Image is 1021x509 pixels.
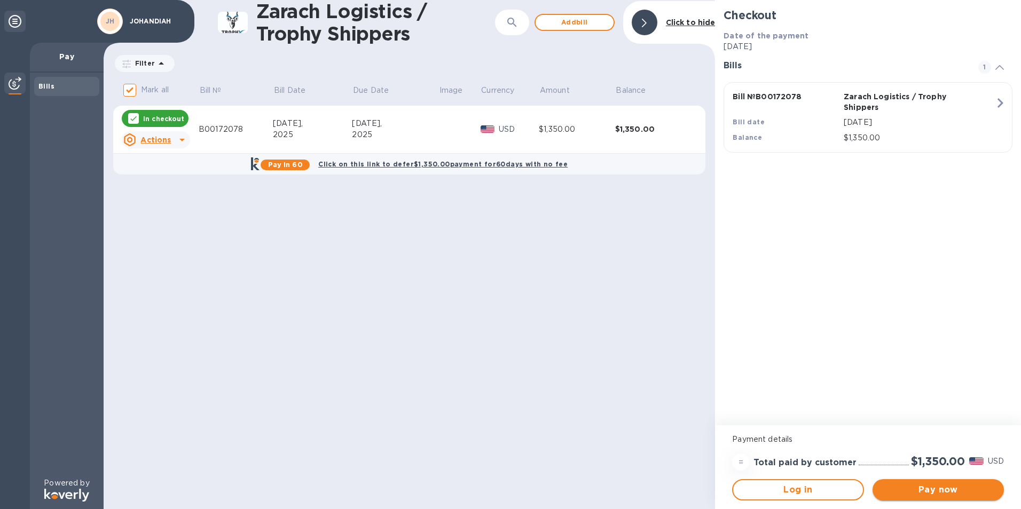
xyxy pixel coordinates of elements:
img: USD [969,457,984,465]
p: Due Date [353,85,389,96]
button: Pay now [873,479,1004,500]
b: Pay in 60 [268,161,303,169]
b: JH [106,17,115,25]
h2: $1,350.00 [911,455,965,468]
p: [DATE] [844,117,995,128]
span: 1 [978,61,991,74]
span: Due Date [353,85,403,96]
div: B00172078 [199,124,273,135]
span: Amount [540,85,584,96]
h3: Total paid by customer [753,458,857,468]
span: Bill Date [274,85,319,96]
p: $1,350.00 [844,132,995,144]
div: $1,350.00 [539,124,615,135]
img: USD [481,125,495,133]
p: In checkout [143,114,184,123]
p: Mark all [141,84,169,96]
p: Currency [481,85,514,96]
p: Amount [540,85,570,96]
p: JOHANDIAH [130,18,183,25]
h3: Bills [724,61,965,71]
p: USD [988,456,1004,467]
p: Payment details [732,434,1004,445]
p: Bill № B00172078 [733,91,839,102]
div: [DATE], [352,118,438,129]
b: Click to hide [666,18,716,27]
b: Balance [733,133,762,141]
b: Bills [38,82,54,90]
p: Bill Date [274,85,305,96]
p: Image [439,85,463,96]
div: $1,350.00 [615,124,692,134]
p: Zarach Logistics / Trophy Shippers [844,91,951,113]
u: Actions [140,136,171,144]
b: Bill date [733,118,765,126]
img: Logo [44,489,89,502]
span: Balance [616,85,659,96]
p: Pay [38,51,95,62]
p: Bill № [200,85,222,96]
b: Click on this link to defer $1,350.00 payment for 60 days with no fee [318,160,568,168]
div: 2025 [273,129,352,140]
span: Pay now [881,483,995,496]
p: USD [499,124,539,135]
div: = [732,454,749,471]
p: [DATE] [724,41,1012,52]
span: Bill № [200,85,235,96]
span: Add bill [544,16,605,29]
p: Balance [616,85,646,96]
span: Log in [742,483,854,496]
b: Date of the payment [724,31,808,40]
div: [DATE], [273,118,352,129]
p: Powered by [44,478,89,489]
h2: Checkout [724,9,1012,22]
button: Bill №B00172078Zarach Logistics / Trophy ShippersBill date[DATE]Balance$1,350.00 [724,82,1012,153]
button: Addbill [535,14,615,31]
div: 2025 [352,129,438,140]
button: Log in [732,479,863,500]
p: Filter [131,59,155,68]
